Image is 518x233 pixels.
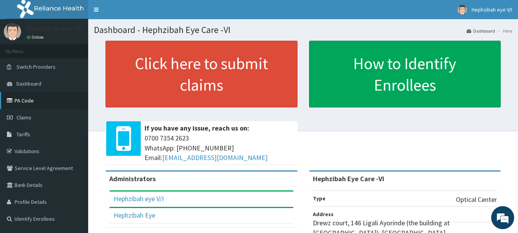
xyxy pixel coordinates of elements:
a: [EMAIL_ADDRESS][DOMAIN_NAME] [162,153,268,162]
a: Hephzibah eye V/I [113,194,164,203]
a: Dashboard [467,28,495,34]
img: User Image [457,5,467,15]
span: Dashboard [16,80,41,87]
a: Online [27,35,45,40]
span: Switch Providers [16,63,56,70]
a: Hephzibah Eye [113,211,155,220]
p: Optical Center [456,195,497,205]
span: Tariffs [16,131,30,138]
b: Address [313,211,334,218]
span: Hephzibah eye V/I [472,6,512,13]
b: Administrators [109,174,156,183]
b: Type [313,195,326,202]
li: Here [496,28,512,34]
h1: Dashboard - Hephzibah Eye Care -VI [94,25,512,35]
strong: Hephzibah Eye Care -VI [313,174,384,183]
a: Click here to submit claims [105,41,298,107]
span: 0700 7354 2623 WhatsApp: [PHONE_NUMBER] Email: [145,133,294,163]
span: Claims [16,114,31,121]
b: If you have any issue, reach us on: [145,124,249,132]
img: User Image [4,23,21,40]
a: How to Identify Enrollees [309,41,501,107]
p: Hephzibah eye V/I [27,25,81,32]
